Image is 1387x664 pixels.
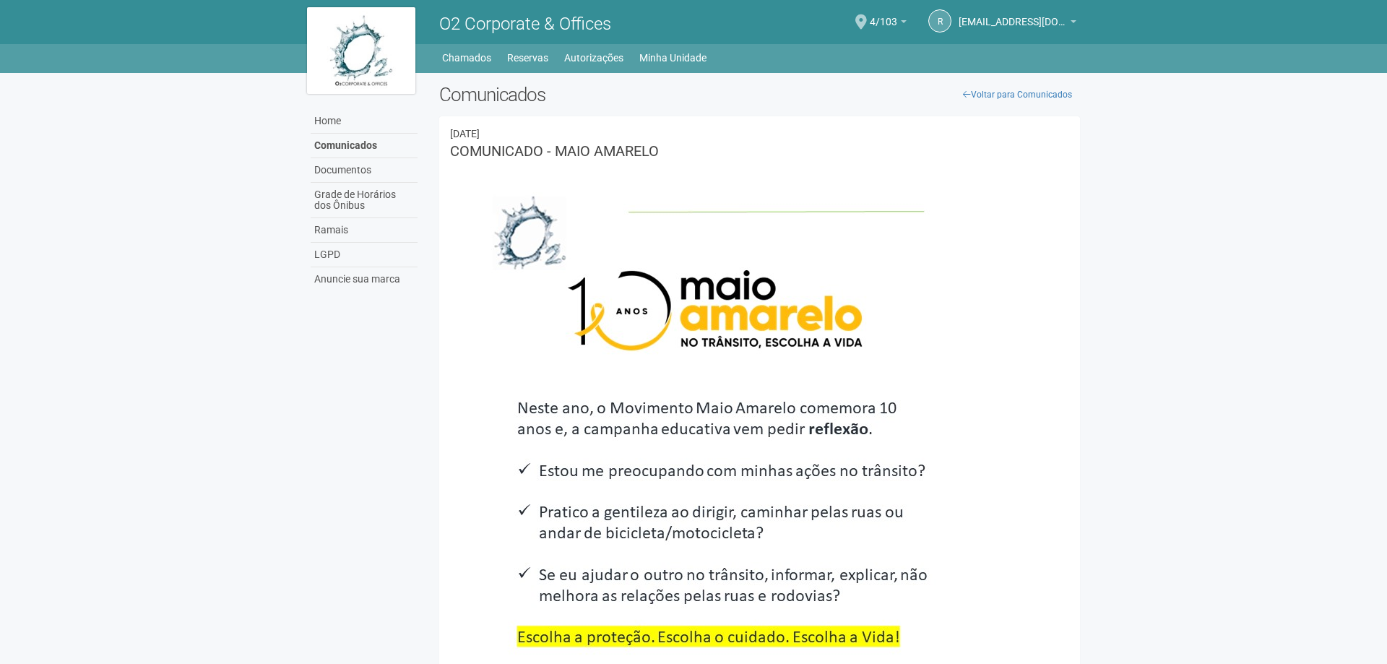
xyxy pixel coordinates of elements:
div: 08/05/2023 12:33 [450,127,1069,140]
a: Grade de Horários dos Ônibus [311,183,418,218]
h3: COMUNICADO - MAIO AMARELO [450,144,1069,158]
span: O2 Corporate & Offices [439,14,611,34]
a: Comunicados [311,134,418,158]
a: Voltar para Comunicados [955,84,1080,105]
a: Autorizações [564,48,623,68]
a: Minha Unidade [639,48,707,68]
h2: Comunicados [439,84,1080,105]
a: [EMAIL_ADDRESS][DOMAIN_NAME] [959,18,1076,30]
img: logo.jpg [307,7,415,94]
a: r [928,9,951,33]
span: riodejaneiro.o2corporate@regus.com [959,2,1067,27]
a: LGPD [311,243,418,267]
a: Chamados [442,48,491,68]
span: 4/103 [870,2,897,27]
a: Reservas [507,48,548,68]
a: Home [311,109,418,134]
a: Documentos [311,158,418,183]
a: Ramais [311,218,418,243]
a: Anuncie sua marca [311,267,418,291]
a: 4/103 [870,18,907,30]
